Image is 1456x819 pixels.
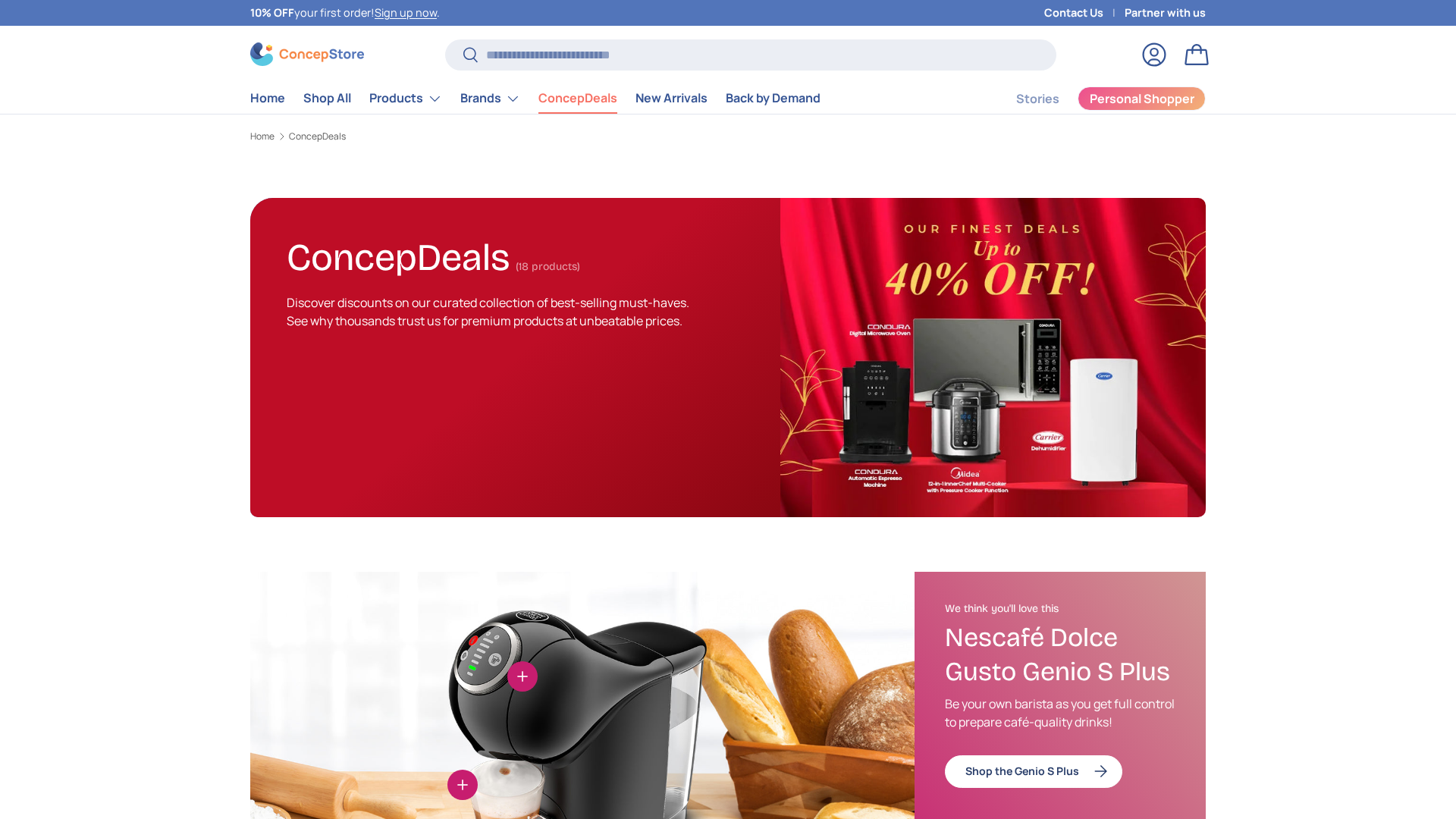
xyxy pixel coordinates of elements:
p: your first order! . [250,5,440,21]
a: Personal Shopper [1078,86,1206,111]
span: Discover discounts on our curated collection of best-selling must-haves. See why thousands trust ... [287,294,689,329]
h2: We think you'll love this [945,602,1175,616]
img: ConcepDeals [780,198,1206,517]
summary: Products [360,83,451,114]
a: Partner with us [1125,5,1206,21]
img: ConcepStore [250,42,364,66]
a: Back by Demand [726,83,821,113]
h3: Nescafé Dolce Gusto Genio S Plus [945,621,1175,689]
summary: Brands [451,83,529,114]
p: Be your own barista as you get full control to prepare café-quality drinks! [945,695,1175,731]
a: Home [250,83,285,113]
nav: Secondary [980,83,1206,114]
a: Home [250,132,275,141]
a: New Arrivals [635,83,708,113]
nav: Primary [250,83,821,114]
a: Contact Us [1044,5,1125,21]
a: Sign up now [375,5,437,20]
a: ConcepDeals [289,132,346,141]
a: Shop the Genio S Plus [945,755,1122,788]
a: Brands [460,83,520,114]
h1: ConcepDeals [287,229,510,280]
span: (18 products) [516,260,580,273]
nav: Breadcrumbs [250,130,1206,143]
a: Stories [1016,84,1059,114]
span: Personal Shopper [1090,93,1194,105]
strong: 10% OFF [250,5,294,20]
a: Products [369,83,442,114]
a: ConcepDeals [538,83,617,113]
a: Shop All [303,83,351,113]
